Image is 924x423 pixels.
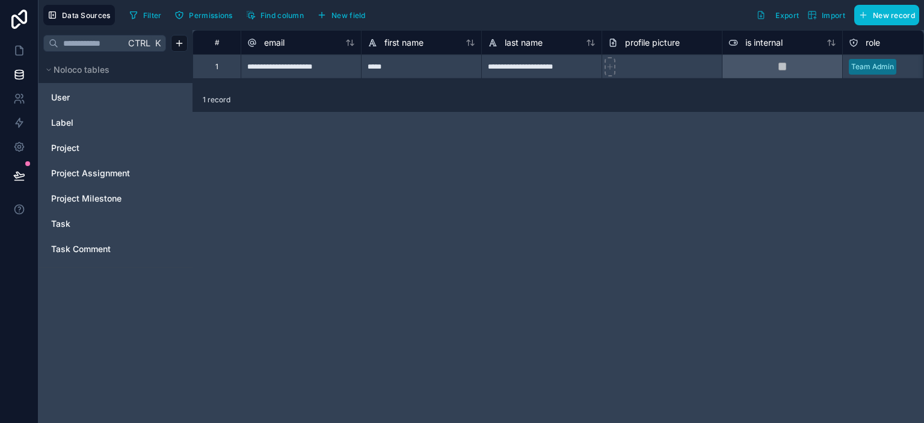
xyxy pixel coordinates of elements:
[51,91,70,103] span: User
[43,61,180,78] button: Noloco tables
[873,11,915,20] span: New record
[203,95,230,105] span: 1 record
[51,142,79,154] span: Project
[170,6,241,24] a: Permissions
[51,218,144,230] a: Task
[202,38,232,47] div: #
[505,37,543,49] span: last name
[775,11,799,20] span: Export
[51,91,144,103] a: User
[62,11,111,20] span: Data Sources
[46,88,185,107] div: User
[752,5,803,25] button: Export
[43,5,115,25] button: Data Sources
[215,62,218,72] div: 1
[127,36,152,51] span: Ctrl
[46,164,185,183] div: Project Assignment
[822,11,845,20] span: Import
[51,167,130,179] span: Project Assignment
[51,243,144,255] a: Task Comment
[46,189,185,208] div: Project Milestone
[170,6,236,24] button: Permissions
[153,39,162,48] span: K
[313,6,370,24] button: New field
[54,64,109,76] span: Noloco tables
[51,193,122,205] span: Project Milestone
[51,117,144,129] a: Label
[51,218,70,230] span: Task
[260,11,304,20] span: Find column
[46,214,185,233] div: Task
[849,5,919,25] a: New record
[143,11,162,20] span: Filter
[51,142,144,154] a: Project
[745,37,783,49] span: is internal
[189,11,232,20] span: Permissions
[51,193,144,205] a: Project Milestone
[46,138,185,158] div: Project
[384,37,423,49] span: first name
[803,5,849,25] button: Import
[866,37,880,49] span: role
[854,5,919,25] button: New record
[625,37,680,49] span: profile picture
[51,117,73,129] span: Label
[46,113,185,132] div: Label
[851,61,894,72] div: Team Admin
[264,37,285,49] span: email
[331,11,366,20] span: New field
[51,167,144,179] a: Project Assignment
[125,6,166,24] button: Filter
[51,243,111,255] span: Task Comment
[46,239,185,259] div: Task Comment
[242,6,308,24] button: Find column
